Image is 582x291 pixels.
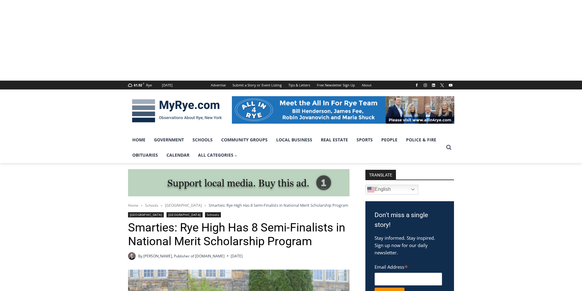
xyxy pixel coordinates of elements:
[232,96,454,124] img: All in for Rye
[375,234,445,256] p: Stay informed. Stay inspired. Sign up now for our daily newsletter.
[134,83,142,87] span: 61.92
[128,147,162,163] a: Obituaries
[204,203,206,208] span: >
[143,253,225,259] a: [PERSON_NAME], Publisher of [DOMAIN_NAME]
[143,82,144,85] span: F
[402,132,441,147] a: Police & Fire
[205,212,221,217] a: Schools
[128,202,350,208] nav: Breadcrumbs
[358,81,375,89] a: About
[145,203,158,208] a: Schools
[447,82,454,89] a: YouTube
[365,170,396,180] strong: TRANSLATE
[128,203,138,208] a: Home
[146,82,152,88] div: Rye
[138,253,142,259] span: By
[167,212,203,217] a: [GEOGRAPHIC_DATA]
[128,132,443,163] nav: Primary Navigation
[438,82,446,89] a: X
[162,147,194,163] a: Calendar
[367,186,375,193] img: en
[207,81,375,89] nav: Secondary Navigation
[128,95,226,127] img: MyRye.com
[128,212,164,217] a: [GEOGRAPHIC_DATA]
[194,147,242,163] a: All Categories
[217,132,272,147] a: Community Groups
[231,253,243,259] time: [DATE]
[229,81,285,89] a: Submit a Story or Event Listing
[352,132,377,147] a: Sports
[375,210,445,230] h3: Don't miss a single story!
[162,82,173,88] div: [DATE]
[128,252,136,260] a: Author image
[430,82,437,89] a: Linkedin
[377,132,402,147] a: People
[150,132,188,147] a: Government
[198,152,238,158] span: All Categories
[128,221,350,249] h1: Smarties: Rye High Has 8 Semi-Finalists in National Merit Scholarship Program
[443,142,454,153] button: View Search Form
[313,81,358,89] a: Free Newsletter Sign Up
[165,203,202,208] a: [GEOGRAPHIC_DATA]
[272,132,317,147] a: Local Business
[207,81,229,89] a: Advertise
[188,132,217,147] a: Schools
[422,82,429,89] a: Instagram
[375,261,442,272] label: Email Address
[209,202,348,208] span: Smarties: Rye High Has 8 Semi-Finalists in National Merit Scholarship Program
[365,185,418,195] a: English
[317,132,352,147] a: Real Estate
[161,203,163,208] span: >
[141,203,143,208] span: >
[285,81,313,89] a: Tips & Letters
[413,82,420,89] a: Facebook
[128,169,350,197] img: support local media, buy this ad
[128,132,150,147] a: Home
